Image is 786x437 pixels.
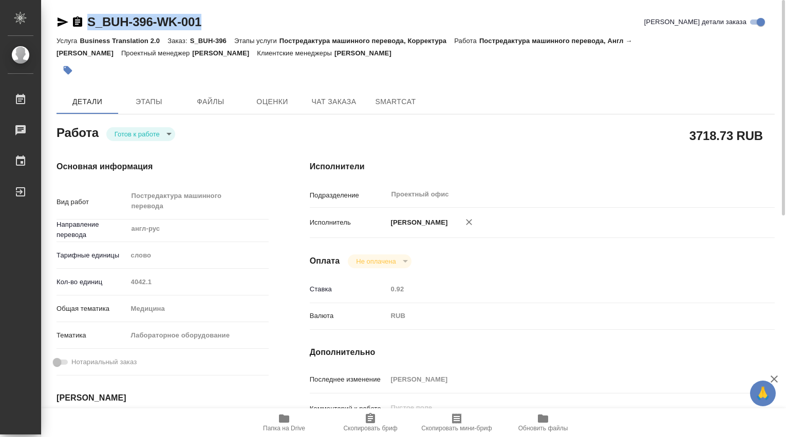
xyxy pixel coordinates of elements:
[387,217,448,228] p: [PERSON_NAME]
[57,37,80,45] p: Услуга
[310,404,387,414] p: Комментарий к работе
[57,59,79,82] button: Добавить тэг
[754,383,772,404] span: 🙏
[127,274,269,289] input: Пустое поле
[348,254,411,268] div: Готов к работе
[192,49,257,57] p: [PERSON_NAME]
[57,392,269,404] h4: [PERSON_NAME]
[127,327,269,344] div: Лабораторное оборудование
[63,95,112,108] span: Детали
[353,257,399,266] button: Не оплачена
[387,282,736,296] input: Пустое поле
[387,307,736,325] div: RUB
[644,17,746,27] span: [PERSON_NAME] детали заказа
[190,37,234,45] p: S_BUH-396
[124,95,174,108] span: Этапы
[57,277,127,287] p: Кол-во единиц
[57,16,69,28] button: Скопировать ссылку для ЯМессенджера
[279,37,454,45] p: Постредактура машинного перевода, Корректура
[310,346,775,359] h4: Дополнительно
[310,161,775,173] h4: Исполнители
[57,220,127,240] p: Направление перевода
[57,161,269,173] h4: Основная информация
[500,408,586,437] button: Обновить файлы
[186,95,235,108] span: Файлы
[111,130,163,138] button: Готов к работе
[57,304,127,314] p: Общая тематика
[310,284,387,294] p: Ставка
[454,37,479,45] p: Работа
[310,190,387,201] p: Подразделение
[387,372,736,387] input: Пустое поле
[106,127,175,141] div: Готов к работе
[421,425,492,432] span: Скопировать мини-бриф
[343,425,397,432] span: Скопировать бриф
[310,255,340,267] h4: Оплата
[371,95,420,108] span: SmartCat
[121,49,192,57] p: Проектный менеджер
[458,211,480,233] button: Удалить исполнителя
[334,49,399,57] p: [PERSON_NAME]
[310,217,387,228] p: Исполнитель
[263,425,305,432] span: Папка на Drive
[80,37,167,45] p: Business Translation 2.0
[327,408,414,437] button: Скопировать бриф
[518,425,568,432] span: Обновить файлы
[87,15,201,29] a: S_BUH-396-WK-001
[57,197,127,207] p: Вид работ
[750,381,776,406] button: 🙏
[248,95,297,108] span: Оценки
[414,408,500,437] button: Скопировать мини-бриф
[167,37,190,45] p: Заказ:
[57,250,127,261] p: Тарифные единицы
[57,123,99,141] h2: Работа
[234,37,279,45] p: Этапы услуги
[71,357,137,367] span: Нотариальный заказ
[127,300,269,317] div: Медицина
[127,247,269,264] div: слово
[309,95,359,108] span: Чат заказа
[257,49,334,57] p: Клиентские менеджеры
[310,374,387,385] p: Последнее изменение
[241,408,327,437] button: Папка на Drive
[71,16,84,28] button: Скопировать ссылку
[689,127,763,144] h2: 3718.73 RUB
[310,311,387,321] p: Валюта
[57,330,127,341] p: Тематика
